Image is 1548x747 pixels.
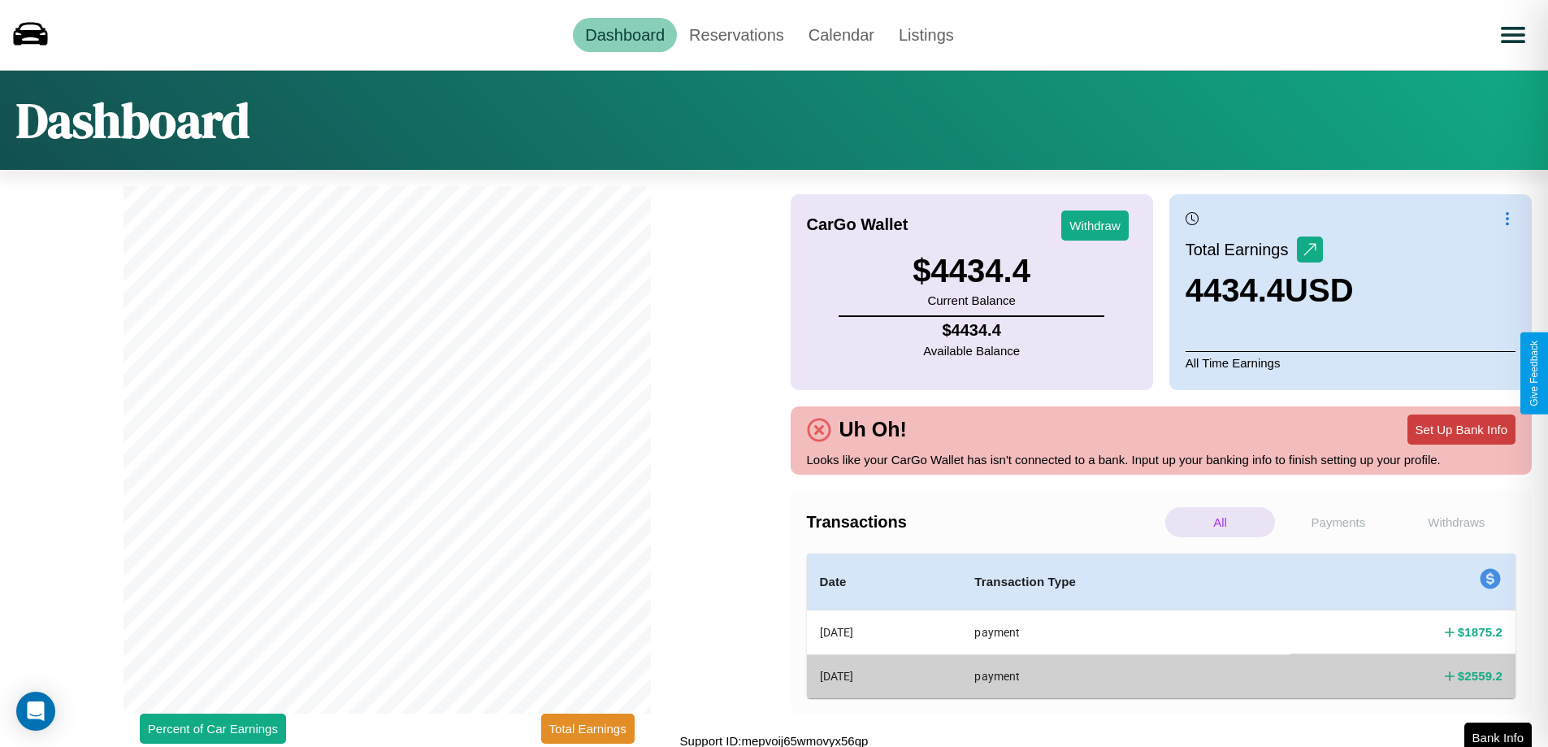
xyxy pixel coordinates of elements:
[974,572,1277,592] h4: Transaction Type
[923,321,1020,340] h4: $ 4434.4
[961,610,1290,655] th: payment
[1061,211,1129,241] button: Withdraw
[961,654,1290,697] th: payment
[923,340,1020,362] p: Available Balance
[831,418,915,441] h4: Uh Oh!
[807,215,908,234] h4: CarGo Wallet
[1458,623,1502,641] h4: $ 1875.2
[1186,272,1354,309] h3: 4434.4 USD
[887,18,966,52] a: Listings
[913,289,1030,311] p: Current Balance
[16,87,249,154] h1: Dashboard
[807,513,1161,532] h4: Transactions
[1186,351,1515,374] p: All Time Earnings
[1165,507,1275,537] p: All
[807,554,1516,698] table: simple table
[573,18,677,52] a: Dashboard
[1283,507,1393,537] p: Payments
[796,18,887,52] a: Calendar
[807,654,962,697] th: [DATE]
[140,714,286,744] button: Percent of Car Earnings
[807,610,962,655] th: [DATE]
[913,253,1030,289] h3: $ 4434.4
[1407,415,1515,445] button: Set Up Bank Info
[1528,341,1540,406] div: Give Feedback
[1490,12,1536,58] button: Open menu
[541,714,635,744] button: Total Earnings
[677,18,796,52] a: Reservations
[807,449,1516,471] p: Looks like your CarGo Wallet has isn't connected to a bank. Input up your banking info to finish ...
[1458,667,1502,684] h4: $ 2559.2
[820,572,949,592] h4: Date
[16,692,55,731] div: Open Intercom Messenger
[1402,507,1511,537] p: Withdraws
[1186,235,1297,264] p: Total Earnings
